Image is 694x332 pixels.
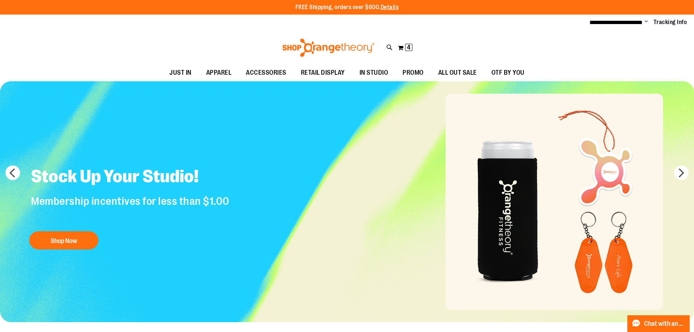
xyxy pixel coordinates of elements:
button: Shop Now [29,231,98,249]
span: OTF BY YOU [491,65,525,81]
span: APPAREL [206,65,232,81]
span: JUST IN [169,65,192,81]
img: Shop Orangetheory [281,39,376,57]
button: prev [5,165,20,180]
span: RETAIL DISPLAY [301,65,345,81]
span: PROMO [403,65,424,81]
p: Membership incentives for less than $1.00 [26,194,237,224]
a: Details [381,4,399,11]
button: next [674,165,689,180]
span: IN STUDIO [360,65,388,81]
span: 4 [407,44,411,51]
span: ACCESSORIES [246,65,286,81]
h2: Stock Up Your Studio! [26,160,237,194]
button: Account menu [644,19,648,26]
span: Chat with an Expert [644,320,685,327]
span: ALL OUT SALE [438,65,477,81]
a: Tracking Info [654,18,687,26]
button: Chat with an Expert [627,315,690,332]
a: Stock Up Your Studio! Membership incentives for less than $1.00 Shop Now [26,160,237,253]
p: FREE Shipping, orders over $600. [295,3,399,12]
